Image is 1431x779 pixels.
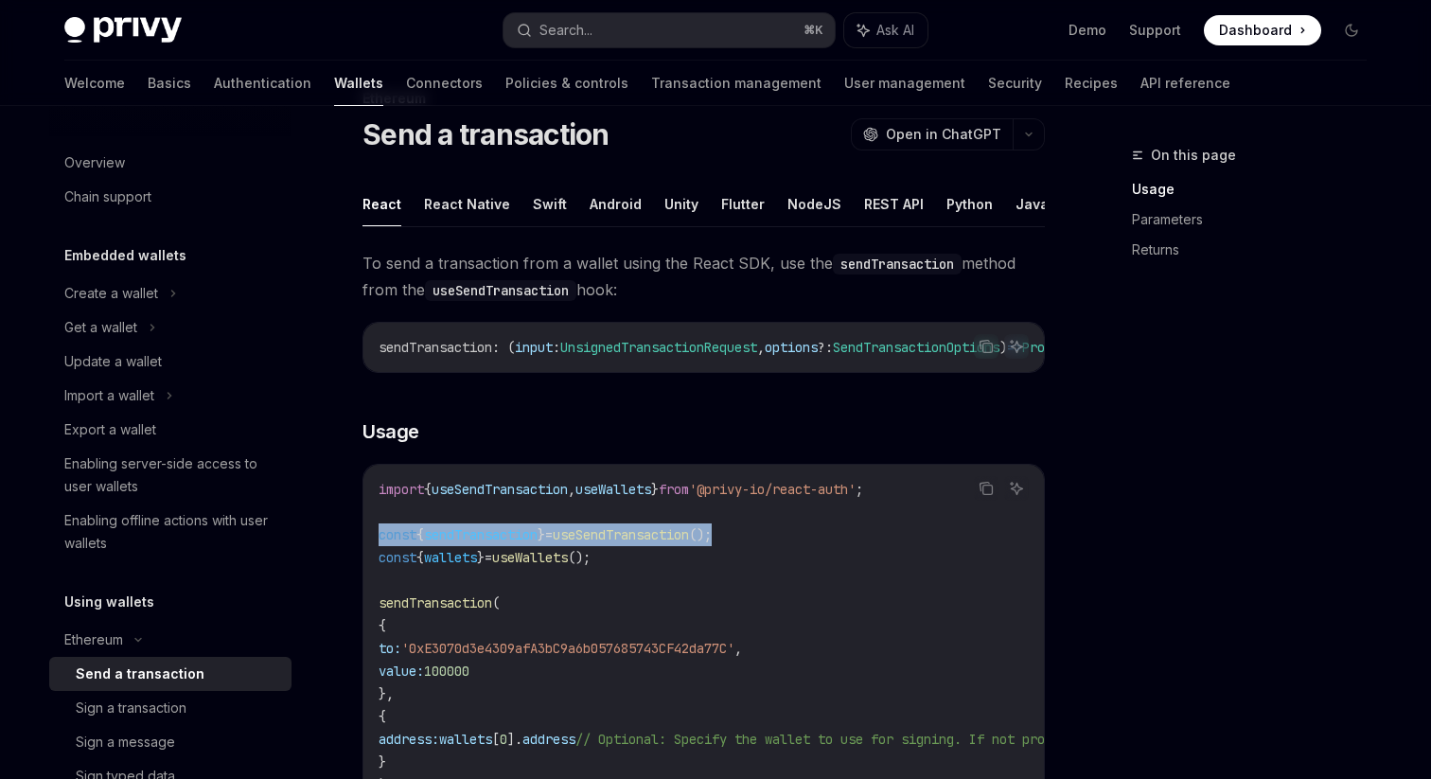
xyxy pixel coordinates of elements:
[362,418,419,445] span: Usage
[64,282,158,305] div: Create a wallet
[49,413,291,447] a: Export a wallet
[424,182,510,226] button: React Native
[49,180,291,214] a: Chain support
[568,481,575,498] span: ,
[424,663,469,680] span: 100000
[553,339,560,356] span: :
[76,731,175,753] div: Sign a message
[946,182,993,226] button: Python
[379,708,386,725] span: {
[538,526,545,543] span: }
[1129,21,1181,40] a: Support
[416,549,424,566] span: {
[1132,204,1382,235] a: Parameters
[1065,61,1118,106] a: Recipes
[492,594,500,611] span: (
[334,61,383,106] a: Wallets
[49,146,291,180] a: Overview
[401,640,734,657] span: '0xE3070d3e4309afA3bC9a6b057685743CF42da77C'
[507,731,522,748] span: ].
[379,594,492,611] span: sendTransaction
[886,125,1001,144] span: Open in ChatGPT
[492,731,500,748] span: [
[492,339,515,356] span: : (
[844,61,965,106] a: User management
[1151,144,1236,167] span: On this page
[64,591,154,613] h5: Using wallets
[64,350,162,373] div: Update a wallet
[64,418,156,441] div: Export a wallet
[1004,476,1029,501] button: Ask AI
[833,339,999,356] span: SendTransactionOptions
[787,182,841,226] button: NodeJS
[406,61,483,106] a: Connectors
[379,640,401,657] span: to:
[362,182,401,226] button: React
[49,345,291,379] a: Update a wallet
[856,481,863,498] span: ;
[439,731,492,748] span: wallets
[757,339,765,356] span: ,
[379,526,416,543] span: const
[64,316,137,339] div: Get a wallet
[734,640,742,657] span: ,
[1016,182,1049,226] button: Java
[833,254,962,274] code: sendTransaction
[492,549,568,566] span: useWallets
[64,452,280,498] div: Enabling server-side access to user wallets
[76,663,204,685] div: Send a transaction
[362,250,1045,303] span: To send a transaction from a wallet using the React SDK, use the method from the hook:
[49,657,291,691] a: Send a transaction
[379,617,386,634] span: {
[568,549,591,566] span: ();
[689,481,856,498] span: '@privy-io/react-auth'
[64,384,154,407] div: Import a wallet
[1132,174,1382,204] a: Usage
[379,731,439,748] span: address:
[379,481,424,498] span: import
[664,182,698,226] button: Unity
[379,753,386,770] span: }
[500,731,507,748] span: 0
[974,334,998,359] button: Copy the contents from the code block
[818,339,833,356] span: ?:
[515,339,553,356] span: input
[689,526,712,543] span: ();
[659,481,689,498] span: from
[505,61,628,106] a: Policies & controls
[1219,21,1292,40] span: Dashboard
[804,23,823,38] span: ⌘ K
[1204,15,1321,45] a: Dashboard
[362,117,609,151] h1: Send a transaction
[424,481,432,498] span: {
[64,629,123,651] div: Ethereum
[49,725,291,759] a: Sign a message
[651,481,659,498] span: }
[64,509,280,555] div: Enabling offline actions with user wallets
[974,476,998,501] button: Copy the contents from the code block
[477,549,485,566] span: }
[765,339,818,356] span: options
[64,186,151,208] div: Chain support
[49,504,291,560] a: Enabling offline actions with user wallets
[379,339,492,356] span: sendTransaction
[424,549,477,566] span: wallets
[864,182,924,226] button: REST API
[575,481,651,498] span: useWallets
[553,526,689,543] span: useSendTransaction
[148,61,191,106] a: Basics
[651,61,821,106] a: Transaction management
[522,731,575,748] span: address
[1132,235,1382,265] a: Returns
[76,697,186,719] div: Sign a transaction
[851,118,1013,150] button: Open in ChatGPT
[432,481,568,498] span: useSendTransaction
[416,526,424,543] span: {
[379,663,424,680] span: value:
[64,17,182,44] img: dark logo
[560,339,757,356] span: UnsignedTransactionRequest
[1069,21,1106,40] a: Demo
[64,244,186,267] h5: Embedded wallets
[876,21,914,40] span: Ask AI
[988,61,1042,106] a: Security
